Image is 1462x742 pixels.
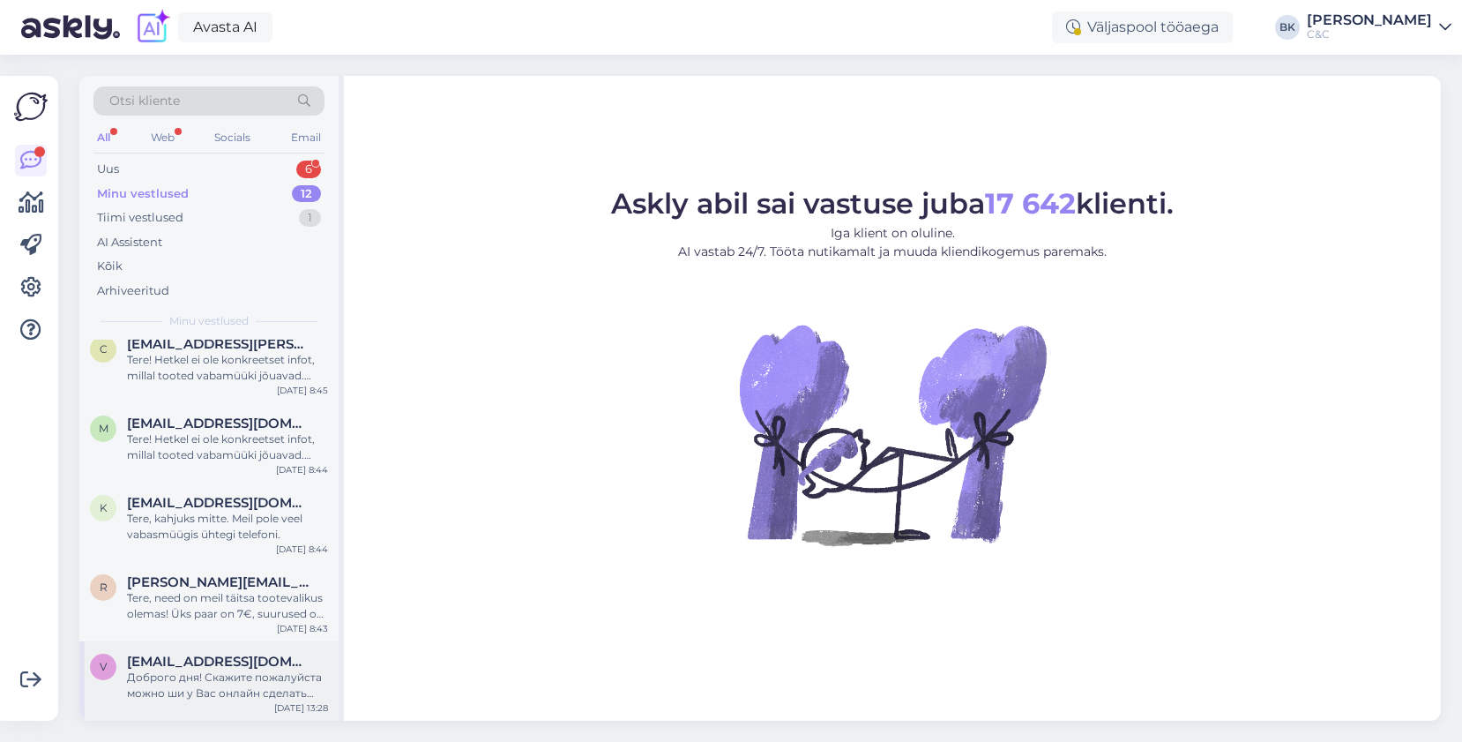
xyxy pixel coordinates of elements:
div: [DATE] 8:45 [277,384,328,397]
span: c [100,342,108,356]
img: Askly Logo [14,90,48,124]
span: kristjankurm@icloud.com [127,495,310,511]
div: C&C [1307,27,1432,41]
div: Web [147,126,178,149]
div: 6 [296,161,321,178]
div: Kõik [97,258,123,275]
img: explore-ai [134,9,171,46]
img: No Chat active [734,275,1051,593]
div: Minu vestlused [97,185,189,203]
div: [DATE] 8:44 [276,543,328,556]
b: 17 642 [985,186,1076,221]
p: Iga klient on oluline. AI vastab 24/7. Tööta nutikamalt ja muuda kliendikogemus paremaks. [611,224,1174,261]
div: [PERSON_NAME] [1307,13,1432,27]
div: 12 [292,185,321,203]
div: Socials [211,126,254,149]
div: Arhiveeritud [97,282,169,300]
span: r [100,581,108,594]
div: Tere! Hetkel ei ole konkreetset infot, millal tooted vabamüüki jõuavad. Kuna eeltellimusi on palj... [127,431,328,463]
span: cha@zobel.ee [127,336,310,352]
div: Доброго дня! Скажите пожалуйста можно ши у Вас онлайн сделать предзаказ на Iphone 17 Pro Max? [127,670,328,701]
div: BK [1275,15,1300,40]
div: Tiimi vestlused [97,209,183,227]
div: [DATE] 13:28 [274,701,328,715]
span: Markusluik25@gmail.com [127,416,310,431]
div: AI Assistent [97,234,162,251]
span: vitales1993@gmail.com [127,654,310,670]
a: Avasta AI [178,12,272,42]
div: Tere! Hetkel ei ole konkreetset infot, millal tooted vabamüüki jõuavad. Kuna eeltellimusi on palj... [127,352,328,384]
span: v [100,660,107,673]
a: [PERSON_NAME]C&C [1307,13,1451,41]
span: k [100,501,108,514]
span: Otsi kliente [109,92,180,110]
span: Askly abil sai vastuse juba klienti. [611,186,1174,221]
div: Tere, kahjuks mitte. Meil pole veel vabasmüügis ühtegi telefoni. [127,511,328,543]
div: [DATE] 8:44 [276,463,328,476]
div: 1 [299,209,321,227]
div: Tere, need on meil täitsa tootevalikus olemas! Üks paar on 7€, suurused on XS-L. [127,590,328,622]
div: All [93,126,114,149]
div: [DATE] 8:43 [277,622,328,635]
div: Uus [97,161,119,178]
span: M [99,422,108,435]
span: roger@bolt.ee [127,574,310,590]
div: Väljaspool tööaega [1052,11,1233,43]
span: Minu vestlused [169,313,249,329]
div: Email [287,126,324,149]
